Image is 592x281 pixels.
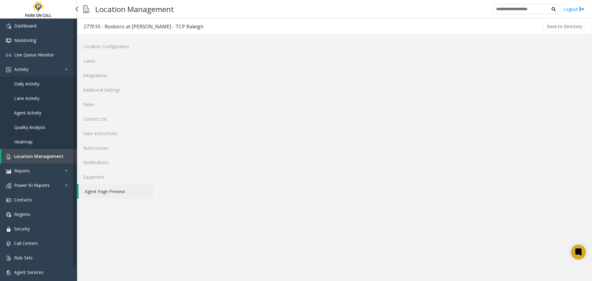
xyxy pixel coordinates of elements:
[14,37,36,43] span: Monitoring
[6,241,11,246] img: 'icon'
[6,212,11,217] img: 'icon'
[14,23,36,29] span: Dashboard
[6,183,11,188] img: 'icon'
[6,38,11,43] img: 'icon'
[83,2,89,17] img: pageIcon
[14,168,30,174] span: Reports
[77,112,154,126] a: Contact List
[14,153,64,159] span: Location Management
[14,211,30,217] span: Regions
[14,52,54,58] span: Live Queue Monitor
[6,53,11,58] img: 'icon'
[77,97,154,112] a: Rates
[14,110,41,116] span: Agent Activity
[6,256,11,261] img: 'icon'
[579,6,584,12] img: logout
[14,255,33,261] span: Rule Sets
[77,126,154,141] a: Gate Instructions
[14,95,39,101] span: Lane Activity
[6,169,11,174] img: 'icon'
[6,198,11,203] img: 'icon'
[543,22,586,31] button: Back to Directory
[6,24,11,29] img: 'icon'
[14,182,50,188] span: Power BI Reports
[77,54,154,68] a: Lanes
[77,170,154,184] a: Equipment
[77,83,154,97] a: Additional Settings
[77,141,154,155] a: Rules/Issues
[14,139,33,145] span: Heatmap
[77,39,154,54] a: Location Configuration
[84,23,203,31] div: 277010 - Roxboro at [PERSON_NAME] - TCP Raleigh
[6,154,11,159] img: 'icon'
[14,269,43,275] span: Agent Services
[563,6,584,12] a: Logout
[1,149,77,163] a: Location Management
[14,66,28,72] span: Activity
[14,81,39,87] span: Daily Activity
[14,226,30,232] span: Security
[77,155,154,170] a: Notifications
[92,2,177,17] h3: Location Management
[6,67,11,72] img: 'icon'
[77,68,154,83] a: Integrations
[14,197,32,203] span: Contacts
[14,124,45,130] span: Quality Analysis
[79,184,154,199] a: Agent Page Preview
[14,240,38,246] span: Call Centers
[6,270,11,275] img: 'icon'
[6,227,11,232] img: 'icon'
